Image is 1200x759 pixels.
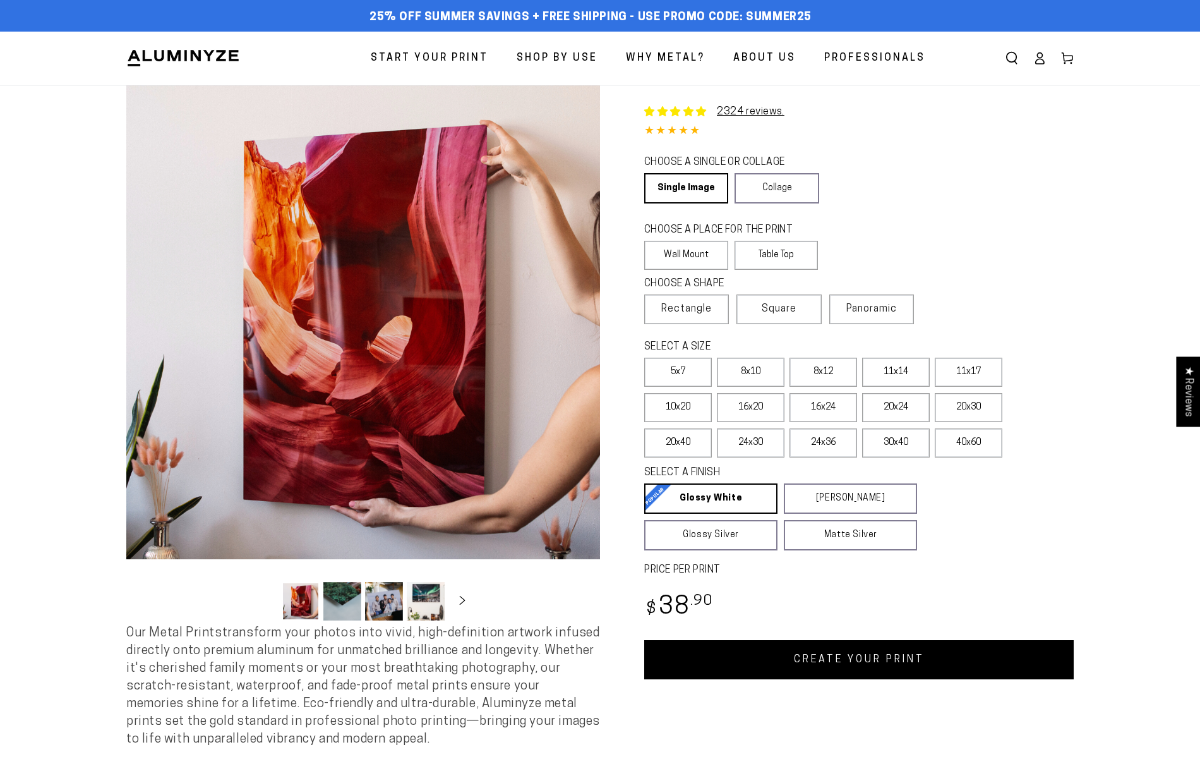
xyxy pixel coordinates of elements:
label: 24x36 [789,428,857,458]
label: 5x7 [644,358,712,387]
span: Our Metal Prints transform your photos into vivid, high-definition artwork infused directly onto ... [126,627,600,746]
label: 20x30 [935,393,1002,422]
label: 40x60 [935,428,1002,458]
label: 24x30 [717,428,784,458]
label: Table Top [735,241,819,270]
legend: CHOOSE A SHAPE [644,277,808,291]
button: Load image 4 in gallery view [407,582,445,621]
span: About Us [733,49,796,68]
button: Slide left [250,587,278,615]
a: 2324 reviews. [644,104,784,119]
span: Start Your Print [371,49,488,68]
a: About Us [724,42,805,75]
label: 20x24 [862,393,930,422]
label: 16x20 [717,393,784,422]
label: 8x12 [789,358,857,387]
span: $ [646,601,657,618]
span: Shop By Use [517,49,597,68]
a: Collage [735,173,819,203]
label: 11x14 [862,358,930,387]
media-gallery: Gallery Viewer [126,85,600,624]
label: 30x40 [862,428,930,458]
sup: .90 [690,594,713,609]
a: Start Your Print [361,42,498,75]
a: Glossy Silver [644,520,777,550]
label: 16x24 [789,393,857,422]
a: Glossy White [644,483,777,514]
a: Single Image [644,173,728,203]
span: Panoramic [846,304,897,314]
span: Why Metal? [626,49,705,68]
label: PRICE PER PRINT [644,563,1074,578]
span: Rectangle [661,301,712,317]
button: Load image 2 in gallery view [323,582,361,621]
legend: CHOOSE A SINGLE OR COLLAGE [644,155,807,170]
a: CREATE YOUR PRINT [644,640,1074,679]
span: Professionals [824,49,925,68]
label: 11x17 [935,358,1002,387]
img: Aluminyze [126,49,240,68]
label: 8x10 [717,358,784,387]
button: Load image 3 in gallery view [365,582,403,621]
legend: SELECT A SIZE [644,340,897,355]
a: Shop By Use [507,42,607,75]
a: Professionals [815,42,935,75]
a: [PERSON_NAME] [784,483,917,514]
div: 4.85 out of 5.0 stars [644,123,1074,141]
a: 2324 reviews. [717,107,784,117]
span: Square [762,301,796,317]
span: 25% off Summer Savings + Free Shipping - Use Promo Code: SUMMER25 [369,11,812,25]
button: Slide right [448,587,476,615]
button: Load image 1 in gallery view [282,582,320,621]
bdi: 38 [644,595,713,620]
label: 20x40 [644,428,712,458]
a: Matte Silver [784,520,917,550]
legend: SELECT A FINISH [644,466,887,480]
summary: Search our site [998,44,1026,72]
legend: CHOOSE A PLACE FOR THE PRINT [644,223,807,238]
a: Why Metal? [616,42,714,75]
div: Click to open Judge.me floating reviews tab [1176,356,1200,427]
label: 10x20 [644,393,712,422]
label: Wall Mount [644,241,728,270]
